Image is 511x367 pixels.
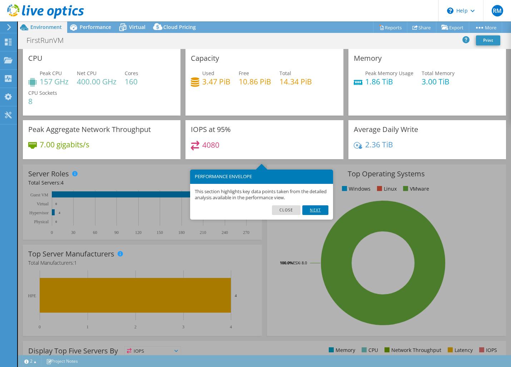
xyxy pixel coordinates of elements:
h3: PERFORMANCE ENVELOPE [195,174,328,179]
a: Next [302,205,328,215]
a: Share [407,22,436,33]
p: This section highlights key data points taken from the detailed analysis available in the perform... [195,189,328,201]
h1: FirstRunVM [23,36,75,44]
span: Virtual [129,24,145,30]
a: 2 [19,357,41,366]
span: IOPS [125,347,181,355]
span: Cloud Pricing [163,24,196,30]
a: Project Notes [41,357,83,366]
span: Environment [30,24,62,30]
a: Export [436,22,469,33]
span: Performance [80,24,111,30]
span: RM [492,5,503,16]
svg: \n [447,8,453,14]
a: Close [272,205,301,215]
a: Print [476,35,500,45]
a: More [469,22,502,33]
a: Reports [373,22,407,33]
